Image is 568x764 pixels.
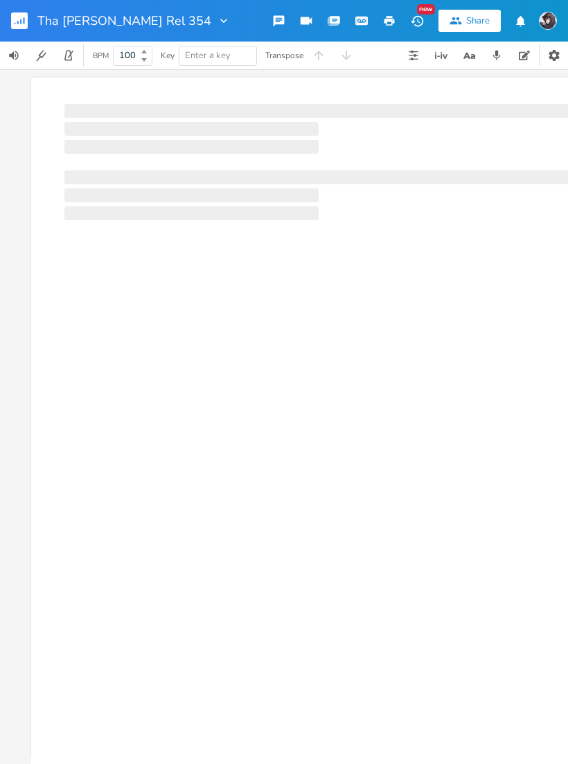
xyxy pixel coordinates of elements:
span: Tha [PERSON_NAME] Rel 354 [37,15,211,27]
img: 6F Soke [539,12,557,30]
div: Share [466,15,490,27]
div: BPM [93,52,109,60]
button: Share [438,10,501,32]
span: Enter a key [185,49,231,62]
div: Transpose [265,51,303,60]
div: Key [161,51,175,60]
div: New [417,4,435,15]
button: New [403,8,431,33]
